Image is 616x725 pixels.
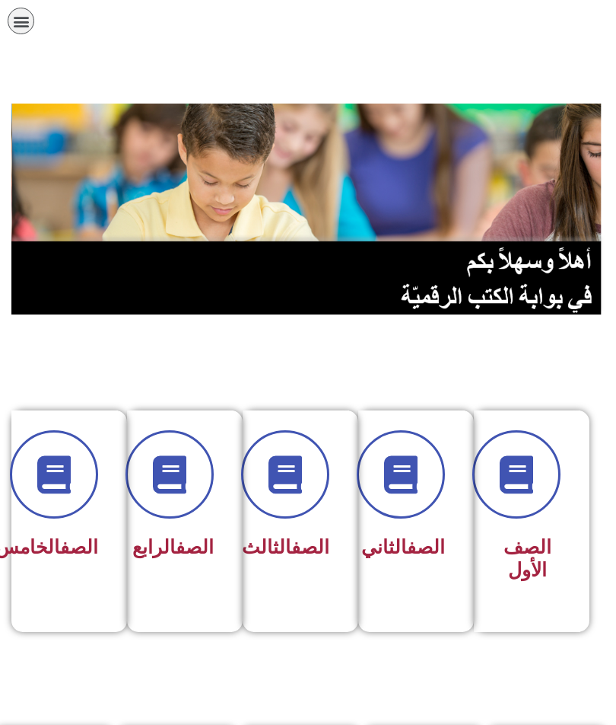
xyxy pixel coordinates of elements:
a: الصف [407,536,445,558]
div: כפתור פתיחת תפריט [8,8,34,34]
a: الصف [291,536,329,558]
span: الثالث [242,536,329,558]
span: الرابع [132,536,214,558]
span: الثاني [361,536,445,558]
a: الصف [176,536,214,558]
span: الصف الأول [503,536,551,581]
a: الصف [60,536,98,558]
